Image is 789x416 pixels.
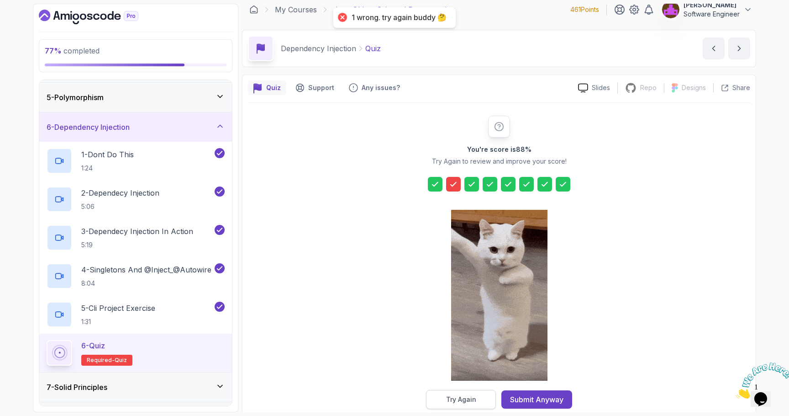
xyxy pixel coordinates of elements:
span: 77 % [45,46,62,55]
p: 1:31 [81,317,155,326]
p: Quiz [266,83,281,92]
button: next content [728,37,750,59]
p: 1:24 [81,164,134,173]
p: Quiz [365,43,381,54]
button: Support button [290,80,340,95]
p: [PERSON_NAME] [684,0,740,10]
a: Dashboard [249,5,258,14]
p: Support [308,83,334,92]
span: 1 [4,4,7,11]
button: 6-QuizRequired-quiz [47,340,225,366]
h2: You're score is 88 % [467,145,531,154]
button: Try Again [426,390,496,409]
button: user profile image[PERSON_NAME]Software Engineer [662,0,752,19]
a: My Courses [275,4,317,15]
p: Java Object Oriented Programming [333,4,455,15]
p: 5:19 [81,240,193,250]
div: Submit Anyway [510,394,563,405]
p: Repo [640,83,657,92]
a: Dashboard [39,10,159,24]
img: user profile image [662,1,679,18]
p: Try Again to review and improve your score! [432,157,567,166]
p: Any issues? [362,83,400,92]
button: 5-Polymorphism [39,83,232,112]
button: Submit Anyway [501,390,572,409]
button: 7-Solid Principles [39,373,232,402]
p: 6 - Quiz [81,340,105,351]
p: 461 Points [570,5,599,14]
button: 3-Dependecy Injection In Action5:19 [47,225,225,251]
p: Software Engineer [684,10,740,19]
p: 2 - Dependecy Injection [81,187,159,198]
p: 4 - Singletons And @Inject_@Autowire [81,264,211,275]
p: 3 - Dependecy Injection In Action [81,226,193,237]
p: 5 - Cli Project Exercise [81,303,155,314]
div: 1 wrong. try again buddy 🤔 [352,13,447,22]
button: Share [713,83,750,92]
iframe: chat widget [732,359,789,402]
h3: 5 - Polymorphism [47,92,104,103]
button: Feedback button [343,80,405,95]
button: quiz button [248,80,286,95]
h3: 6 - Dependency Injection [47,122,130,133]
a: Slides [571,83,617,93]
button: 2-Dependecy Injection5:06 [47,187,225,212]
p: Designs [682,83,706,92]
button: 6-Dependency Injection [39,112,232,142]
img: cool-cat [451,210,547,381]
span: Required- [87,357,115,364]
p: Slides [592,83,610,92]
p: Share [732,83,750,92]
span: quiz [115,357,127,364]
span: completed [45,46,100,55]
button: 4-Singletons And @Inject_@Autowire8:04 [47,263,225,289]
p: 8:04 [81,279,211,288]
h3: 7 - Solid Principles [47,382,107,393]
p: 5:06 [81,202,159,211]
p: Dependency Injection [281,43,356,54]
div: Try Again [446,395,476,404]
button: previous content [703,37,725,59]
p: 1 - Dont Do This [81,149,134,160]
button: 5-Cli Project Exercise1:31 [47,302,225,327]
img: Chat attention grabber [4,4,60,40]
button: 1-Dont Do This1:24 [47,148,225,174]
